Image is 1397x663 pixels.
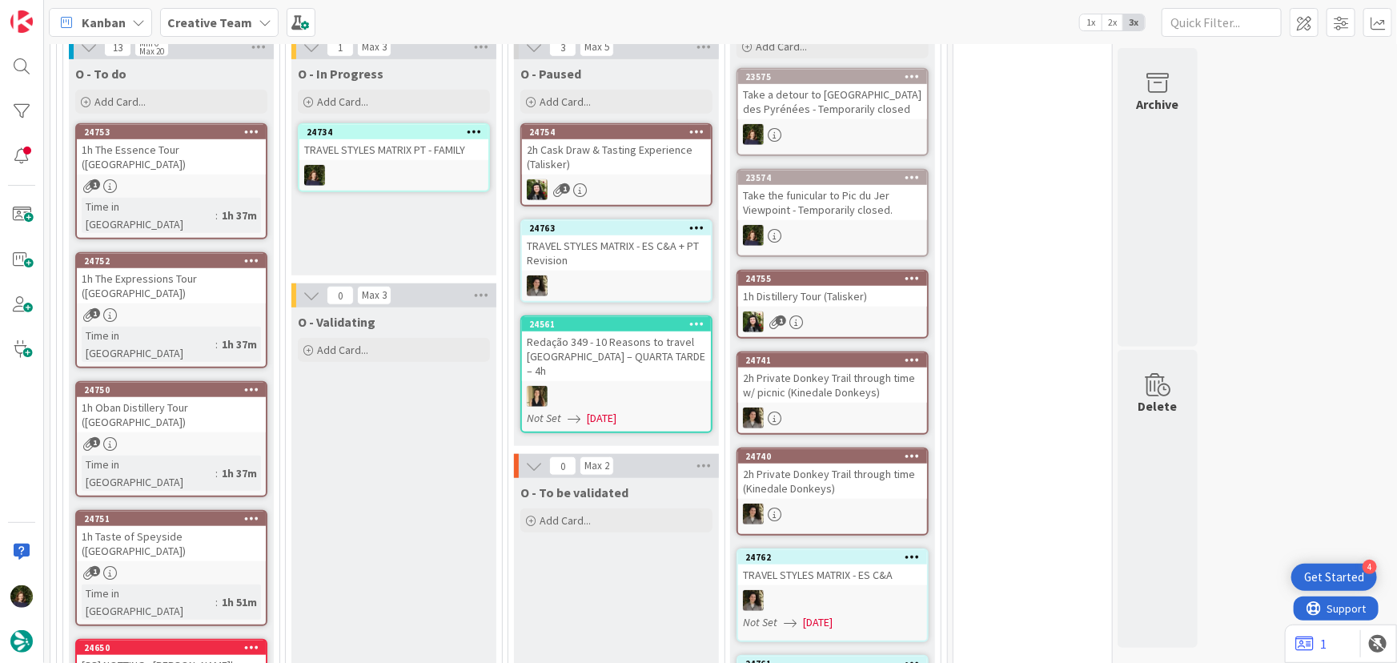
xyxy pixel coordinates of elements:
[10,585,33,608] img: MC
[77,383,266,397] div: 24750
[90,179,100,190] span: 1
[522,125,711,175] div: 247542h Cask Draw & Tasting Experience (Talisker)
[738,565,927,585] div: TRAVEL STYLES MATRIX - ES C&A
[522,317,711,381] div: 24561Redação 349 - 10 Reasons to travel [GEOGRAPHIC_DATA] – QUARTA TARDE – 4h
[215,207,218,224] span: :
[215,593,218,611] span: :
[1295,634,1327,653] a: 1
[522,125,711,139] div: 24754
[738,70,927,119] div: 23575Take a detour to [GEOGRAPHIC_DATA] des Pyrénées - Temporarily closed
[745,172,927,183] div: 23574
[218,207,261,224] div: 1h 37m
[522,139,711,175] div: 2h Cask Draw & Tasting Experience (Talisker)
[745,273,927,284] div: 24755
[362,291,387,299] div: Max 3
[82,198,215,233] div: Time in [GEOGRAPHIC_DATA]
[527,275,548,296] img: MS
[82,13,126,32] span: Kanban
[1137,94,1179,114] div: Archive
[529,319,711,330] div: 24561
[743,225,764,246] img: MC
[738,408,927,428] div: MS
[1304,569,1364,585] div: Get Started
[743,124,764,145] img: MC
[1138,396,1178,416] div: Delete
[527,386,548,407] img: SP
[82,585,215,620] div: Time in [GEOGRAPHIC_DATA]
[327,38,354,57] span: 1
[82,327,215,362] div: Time in [GEOGRAPHIC_DATA]
[82,456,215,491] div: Time in [GEOGRAPHIC_DATA]
[738,464,927,499] div: 2h Private Donkey Trail through time (Kinedale Donkeys)
[803,614,833,631] span: [DATE]
[104,38,131,57] span: 13
[317,343,368,357] span: Add Card...
[299,125,488,139] div: 24734
[1291,564,1377,591] div: Open Get Started checklist, remaining modules: 4
[738,225,927,246] div: MC
[522,331,711,381] div: Redação 349 - 10 Reasons to travel [GEOGRAPHIC_DATA] – QUARTA TARDE – 4h
[743,504,764,524] img: MS
[298,66,383,82] span: O - In Progress
[77,125,266,175] div: 247531h The Essence Tour ([GEOGRAPHIC_DATA])
[520,66,581,82] span: O - Paused
[84,513,266,524] div: 24751
[738,550,927,585] div: 24762TRAVEL STYLES MATRIX - ES C&A
[738,311,927,332] div: BC
[522,386,711,407] div: SP
[84,127,266,138] div: 24753
[299,165,488,186] div: MC
[77,512,266,561] div: 247511h Taste of Speyside ([GEOGRAPHIC_DATA])
[540,513,591,528] span: Add Card...
[529,127,711,138] div: 24754
[77,254,266,303] div: 247521h The Expressions Tour ([GEOGRAPHIC_DATA])
[10,10,33,33] img: Visit kanbanzone.com
[307,127,488,138] div: 24734
[77,268,266,303] div: 1h The Expressions Tour ([GEOGRAPHIC_DATA])
[1162,8,1282,37] input: Quick Filter...
[776,315,786,326] span: 1
[1123,14,1145,30] span: 3x
[738,353,927,368] div: 24741
[1080,14,1102,30] span: 1x
[743,311,764,332] img: BC
[738,271,927,286] div: 24755
[738,185,927,220] div: Take the funicular to Pic du Jer Viewpoint - Temporarily closed.
[90,308,100,319] span: 1
[75,66,126,82] span: O - To do
[743,590,764,611] img: MS
[84,255,266,267] div: 24752
[90,437,100,448] span: 1
[77,254,266,268] div: 24752
[304,165,325,186] img: MC
[10,630,33,653] img: avatar
[527,411,561,425] i: Not Set
[522,221,711,271] div: 24763TRAVEL STYLES MATRIX - ES C&A + PT Revision
[299,139,488,160] div: TRAVEL STYLES MATRIX PT - FAMILY
[549,38,576,57] span: 3
[1102,14,1123,30] span: 2x
[738,124,927,145] div: MC
[522,317,711,331] div: 24561
[139,47,164,55] div: Max 20
[738,368,927,403] div: 2h Private Donkey Trail through time w/ picnic (Kinedale Donkeys)
[520,484,628,500] span: O - To be validated
[94,94,146,109] span: Add Card...
[327,286,354,305] span: 0
[738,504,927,524] div: MS
[84,642,266,653] div: 24650
[738,286,927,307] div: 1h Distillery Tour (Talisker)
[587,410,616,427] span: [DATE]
[738,353,927,403] div: 247412h Private Donkey Trail through time w/ picnic (Kinedale Donkeys)
[745,355,927,366] div: 24741
[77,641,266,655] div: 24650
[77,139,266,175] div: 1h The Essence Tour ([GEOGRAPHIC_DATA])
[743,408,764,428] img: MS
[362,43,387,51] div: Max 3
[745,552,927,563] div: 24762
[522,235,711,271] div: TRAVEL STYLES MATRIX - ES C&A + PT Revision
[522,275,711,296] div: MS
[549,456,576,476] span: 0
[584,462,609,470] div: Max 2
[77,125,266,139] div: 24753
